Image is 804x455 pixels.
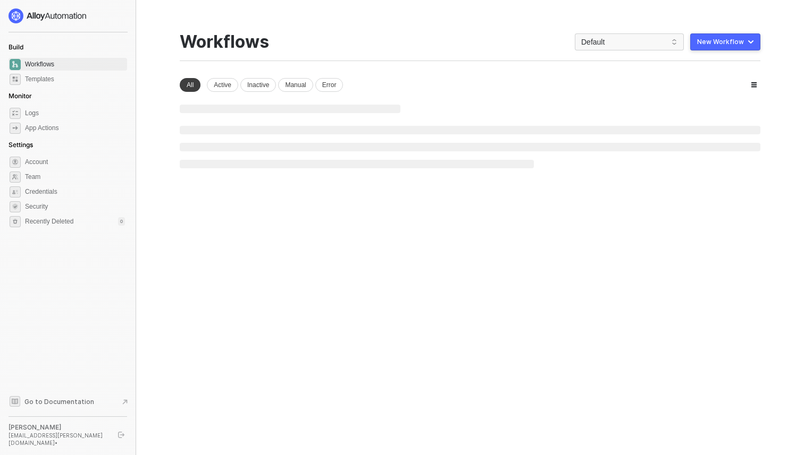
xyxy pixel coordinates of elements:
span: icon-app-actions [10,123,21,134]
span: documentation [10,396,20,407]
div: Active [207,78,238,92]
span: settings [10,216,21,227]
button: New Workflow [690,33,760,50]
span: document-arrow [120,397,130,407]
a: Knowledge Base [9,395,128,408]
span: Security [25,200,125,213]
span: dashboard [10,59,21,70]
div: Inactive [240,78,276,92]
div: All [180,78,200,92]
span: settings [10,157,21,168]
span: Build [9,43,23,51]
span: Templates [25,73,125,85]
span: Recently Deleted [25,217,73,226]
span: credentials [10,186,21,198]
div: Manual [278,78,313,92]
span: Go to Documentation [24,397,94,406]
div: [PERSON_NAME] [9,423,108,432]
div: [EMAIL_ADDRESS][PERSON_NAME][DOMAIN_NAME] • [9,432,108,447]
span: team [10,171,21,183]
span: logout [118,432,124,438]
span: Default [581,34,677,50]
span: Monitor [9,92,32,100]
span: Account [25,156,125,168]
span: Logs [25,107,125,119]
span: Workflows [25,58,125,71]
div: 0 [118,217,125,226]
a: logo [9,8,127,23]
img: logo [9,8,87,23]
div: Error [315,78,344,92]
span: Credentials [25,185,125,198]
span: Settings [9,141,33,149]
span: marketplace [10,74,21,85]
span: Team [25,170,125,183]
div: Workflows [180,32,269,52]
div: New Workflow [697,38,744,46]
span: icon-logs [10,108,21,119]
div: App Actions [25,124,58,133]
span: security [10,201,21,212]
